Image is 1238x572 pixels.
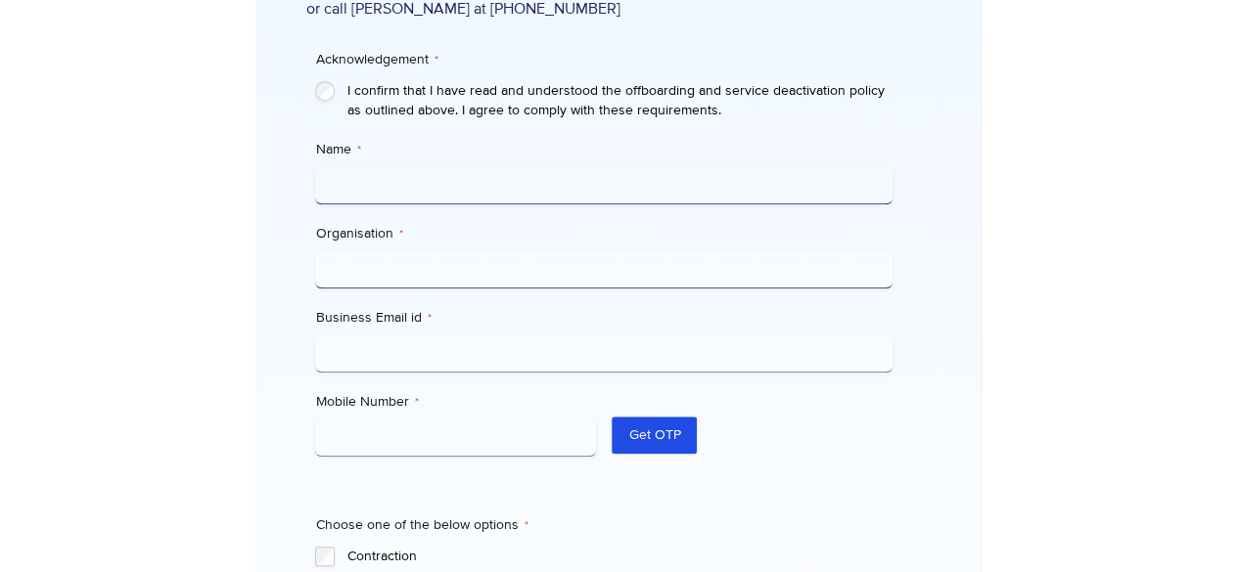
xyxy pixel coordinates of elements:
[315,224,893,243] label: Organisation
[315,308,893,328] label: Business Email id
[315,140,893,159] label: Name
[346,547,893,566] label: Contraction
[612,417,697,454] button: Get OTP
[315,392,596,412] label: Mobile Number
[315,515,527,535] legend: Choose one of the below options
[315,50,437,69] legend: Acknowledgement
[346,81,893,120] label: I confirm that I have read and understood the offboarding and service deactivation policy as outl...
